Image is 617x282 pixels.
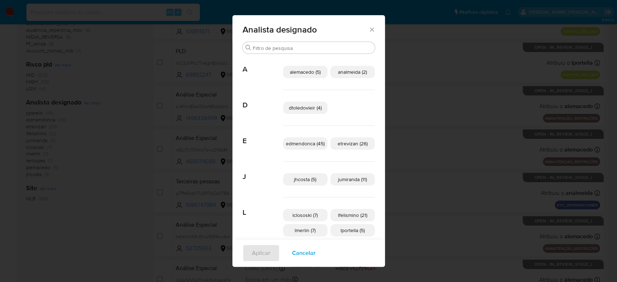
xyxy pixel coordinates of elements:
span: alemacedo (5) [290,68,321,76]
div: lclososki (7) [283,209,327,221]
button: Fechar [368,26,375,33]
div: dtoledovieir (4) [283,102,327,114]
span: lfelismino (21) [338,211,367,219]
span: J [243,162,283,181]
button: Cancelar [283,244,325,262]
span: etrevizan (26) [338,140,368,147]
div: lfelismino (21) [330,209,375,221]
span: jumiranda (11) [338,176,367,183]
span: A [243,54,283,74]
div: lportella (5) [330,224,375,236]
span: dtoledovieir (4) [289,104,322,111]
span: Analista designado [243,25,369,34]
div: jhcosta (5) [283,173,327,185]
div: analmeida (2) [330,66,375,78]
div: alemacedo (5) [283,66,327,78]
span: E [243,126,283,145]
span: jhcosta (5) [294,176,316,183]
input: Filtro de pesquisa [253,45,372,51]
span: D [243,90,283,110]
div: edmendonca (45) [283,137,327,150]
span: lclososki (7) [292,211,318,219]
div: lmerlin (7) [283,224,327,236]
span: edmendonca (45) [286,140,325,147]
span: analmeida (2) [338,68,367,76]
span: L [243,197,283,217]
div: jumiranda (11) [330,173,375,185]
span: Cancelar [292,245,316,261]
span: lportella (5) [340,227,365,234]
span: lmerlin (7) [295,227,316,234]
div: etrevizan (26) [330,137,375,150]
button: Procurar [245,45,251,51]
